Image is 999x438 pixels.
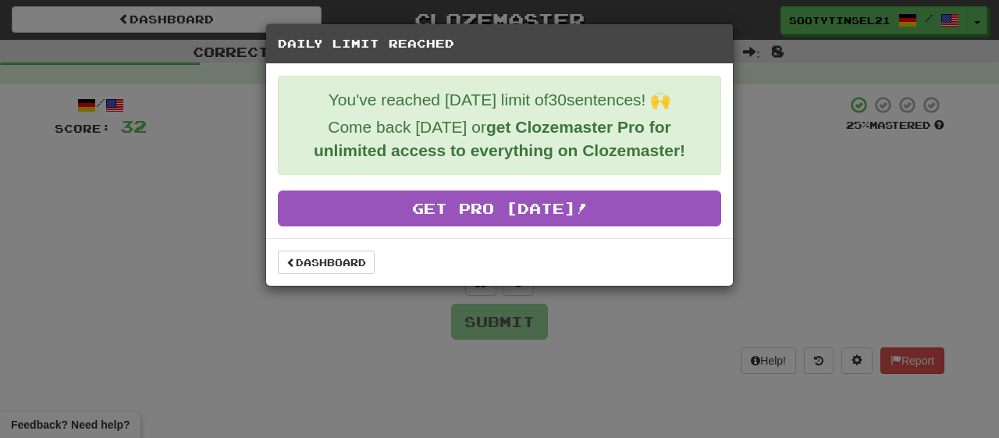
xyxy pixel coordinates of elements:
h5: Daily Limit Reached [278,36,721,52]
strong: get Clozemaster Pro for unlimited access to everything on Clozemaster! [314,118,685,159]
p: Come back [DATE] or [290,116,709,162]
a: Dashboard [278,251,375,274]
p: You've reached [DATE] limit of 30 sentences! 🙌 [290,88,709,112]
a: Get Pro [DATE]! [278,191,721,226]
